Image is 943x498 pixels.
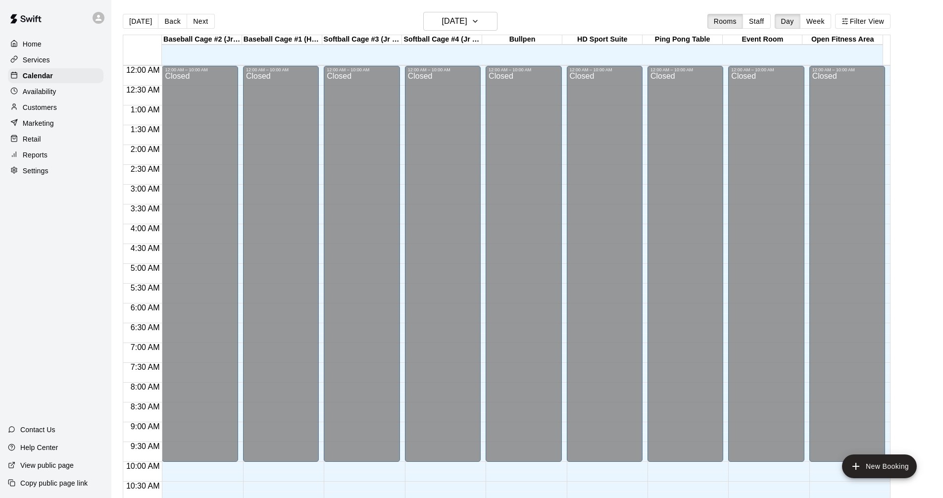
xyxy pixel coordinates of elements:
button: Next [187,14,214,29]
p: Marketing [23,118,54,128]
div: Ping Pong Table [643,35,723,45]
p: Contact Us [20,425,55,435]
span: 10:00 AM [124,462,162,470]
span: 4:30 AM [128,244,162,252]
div: Bullpen [482,35,562,45]
button: Filter View [835,14,891,29]
p: Customers [23,102,57,112]
a: Customers [8,100,103,115]
a: Services [8,52,103,67]
div: 12:00 AM – 10:00 AM: Closed [728,66,804,462]
span: 9:00 AM [128,422,162,431]
div: Event Room [723,35,803,45]
div: 12:00 AM – 10:00 AM: Closed [405,66,481,462]
button: [DATE] [123,14,158,29]
button: Week [800,14,831,29]
a: Reports [8,148,103,162]
span: 1:30 AM [128,125,162,134]
span: 2:30 AM [128,165,162,173]
span: 12:30 AM [124,86,162,94]
p: Home [23,39,42,49]
a: Marketing [8,116,103,131]
div: Closed [650,72,720,465]
span: 4:00 AM [128,224,162,233]
span: 9:30 AM [128,442,162,450]
span: 6:00 AM [128,303,162,312]
div: 12:00 AM – 10:00 AM: Closed [647,66,723,462]
div: Closed [246,72,316,465]
span: 7:00 AM [128,343,162,351]
button: add [842,454,917,478]
div: 12:00 AM – 10:00 AM: Closed [486,66,561,462]
div: Baseball Cage #2 (Jr Hack Attack) [162,35,242,45]
span: 3:00 AM [128,185,162,193]
div: Closed [489,72,558,465]
p: Copy public page link [20,478,88,488]
span: 7:30 AM [128,363,162,371]
div: 12:00 AM – 10:00 AM [327,67,397,72]
div: 12:00 AM – 10:00 AM [812,67,882,72]
p: View public page [20,460,74,470]
button: [DATE] [423,12,497,31]
span: 3:30 AM [128,204,162,213]
div: Softball Cage #3 (Jr Hack Attack) [322,35,402,45]
div: Baseball Cage #1 (Hack Attack) [242,35,322,45]
span: 6:30 AM [128,323,162,332]
a: Availability [8,84,103,99]
p: Calendar [23,71,53,81]
div: Closed [408,72,478,465]
div: 12:00 AM – 10:00 AM [246,67,316,72]
div: 12:00 AM – 10:00 AM [408,67,478,72]
span: 5:00 AM [128,264,162,272]
div: 12:00 AM – 10:00 AM [489,67,558,72]
h6: [DATE] [442,14,467,28]
button: Day [775,14,800,29]
div: 12:00 AM – 10:00 AM [650,67,720,72]
span: 10:30 AM [124,482,162,490]
p: Settings [23,166,49,176]
div: 12:00 AM – 10:00 AM: Closed [162,66,238,462]
button: Rooms [707,14,743,29]
a: Settings [8,163,103,178]
div: Open Fitness Area [802,35,883,45]
span: 8:30 AM [128,402,162,411]
div: 12:00 AM – 10:00 AM: Closed [809,66,885,462]
div: Closed [165,72,235,465]
p: Retail [23,134,41,144]
button: Back [158,14,187,29]
div: 12:00 AM – 10:00 AM [165,67,235,72]
a: Retail [8,132,103,147]
div: 12:00 AM – 10:00 AM: Closed [567,66,643,462]
div: Softball Cage #4 (Jr Hack Attack) [402,35,482,45]
div: 12:00 AM – 10:00 AM: Closed [243,66,319,462]
div: Closed [570,72,640,465]
div: 12:00 AM – 10:00 AM [570,67,640,72]
a: Calendar [8,68,103,83]
div: 12:00 AM – 10:00 AM [731,67,801,72]
button: Staff [743,14,771,29]
div: 12:00 AM – 10:00 AM: Closed [324,66,399,462]
span: 12:00 AM [124,66,162,74]
div: Closed [327,72,397,465]
p: Services [23,55,50,65]
span: 8:00 AM [128,383,162,391]
p: Reports [23,150,48,160]
span: 1:00 AM [128,105,162,114]
p: Help Center [20,443,58,452]
p: Availability [23,87,56,97]
span: 2:00 AM [128,145,162,153]
div: HD Sport Suite [562,35,643,45]
span: 5:30 AM [128,284,162,292]
div: Closed [812,72,882,465]
div: Closed [731,72,801,465]
a: Home [8,37,103,51]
